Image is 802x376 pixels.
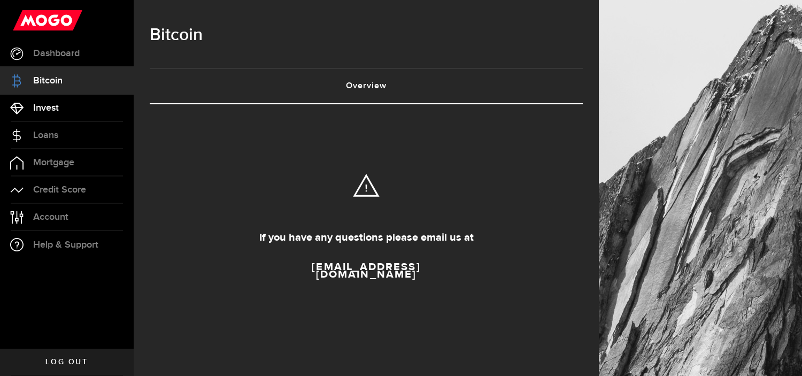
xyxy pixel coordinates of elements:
button: Open LiveChat chat widget [9,4,41,36]
h1: Bitcoin [150,21,583,49]
span: Invest [33,103,59,113]
span: Dashboard [33,49,80,58]
span: Account [33,212,68,222]
span: Mortgage [33,158,74,167]
a: [EMAIL_ADDRESS][DOMAIN_NAME] [278,255,454,285]
span: Help & Support [33,240,98,250]
ul: Tabs Navigation [150,68,583,104]
span: Loans [33,131,58,140]
span: Credit Score [33,185,86,195]
span: Log out [45,358,88,366]
a: Overview [150,69,583,103]
h2: If you have any questions please email us at [176,231,556,244]
span: Bitcoin [33,76,63,86]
